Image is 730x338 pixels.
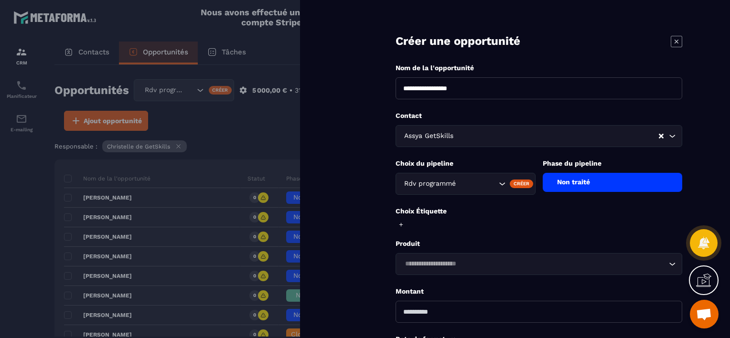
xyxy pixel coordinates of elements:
[396,253,682,275] div: Search for option
[396,125,682,147] div: Search for option
[402,259,666,269] input: Search for option
[396,33,520,49] p: Créer une opportunité
[402,179,458,189] span: Rdv programmé
[396,239,682,248] p: Produit
[396,63,682,73] p: Nom de la l'opportunité
[402,131,455,141] span: Assya GetSkills
[396,159,536,168] p: Choix du pipeline
[458,179,496,189] input: Search for option
[510,180,533,188] div: Créer
[543,159,683,168] p: Phase du pipeline
[396,173,536,195] div: Search for option
[659,133,664,140] button: Clear Selected
[396,111,682,120] p: Contact
[690,300,719,328] div: Ouvrir le chat
[396,287,682,296] p: Montant
[455,131,658,141] input: Search for option
[396,207,682,216] p: Choix Étiquette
